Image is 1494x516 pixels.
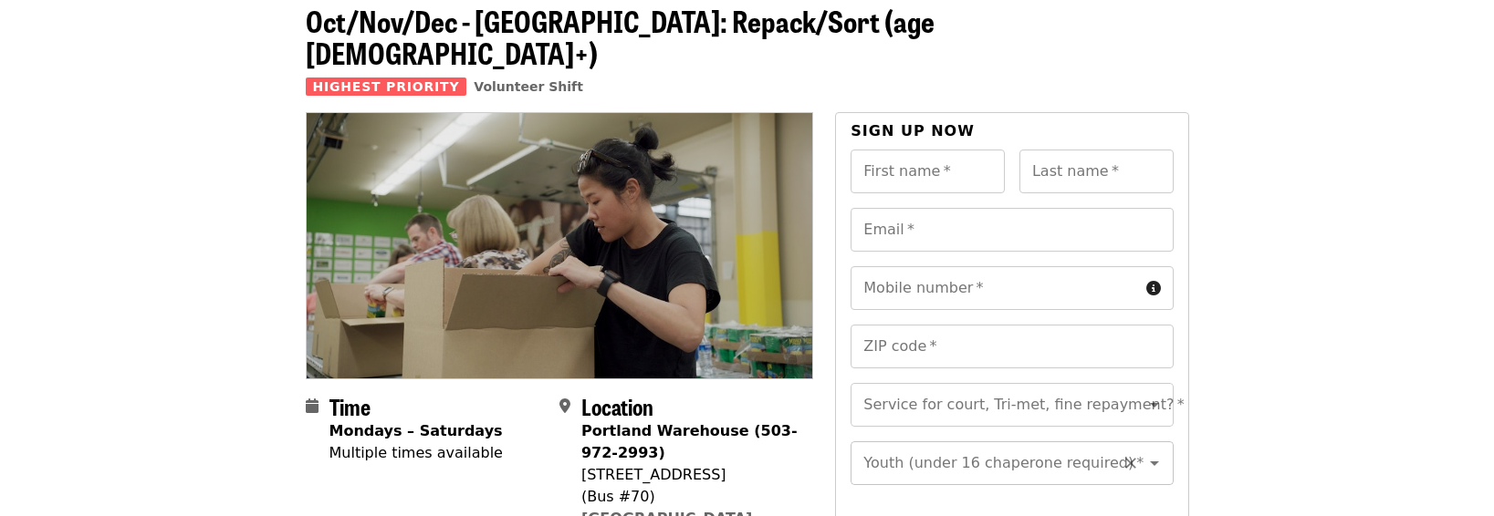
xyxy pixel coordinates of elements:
[581,422,798,461] strong: Portland Warehouse (503-972-2993)
[307,113,813,377] img: Oct/Nov/Dec - Portland: Repack/Sort (age 8+) organized by Oregon Food Bank
[581,390,653,422] span: Location
[1118,450,1144,476] button: Clear
[851,208,1173,252] input: Email
[1019,150,1174,193] input: Last name
[329,390,371,422] span: Time
[851,122,975,139] span: Sign up now
[1142,450,1167,476] button: Open
[851,325,1173,368] input: ZIP code
[581,464,799,486] div: [STREET_ADDRESS]
[474,79,583,94] a: Volunteer Shift
[306,397,319,415] i: calendar icon
[329,422,503,439] strong: Mondays – Saturdays
[306,77,467,96] span: Highest Priority
[581,486,799,508] div: (Bus #70)
[851,150,1005,193] input: First name
[1146,280,1161,297] i: circle-info icon
[329,442,503,464] div: Multiple times available
[851,266,1138,310] input: Mobile number
[559,397,570,415] i: map-marker-alt icon
[1142,392,1167,418] button: Open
